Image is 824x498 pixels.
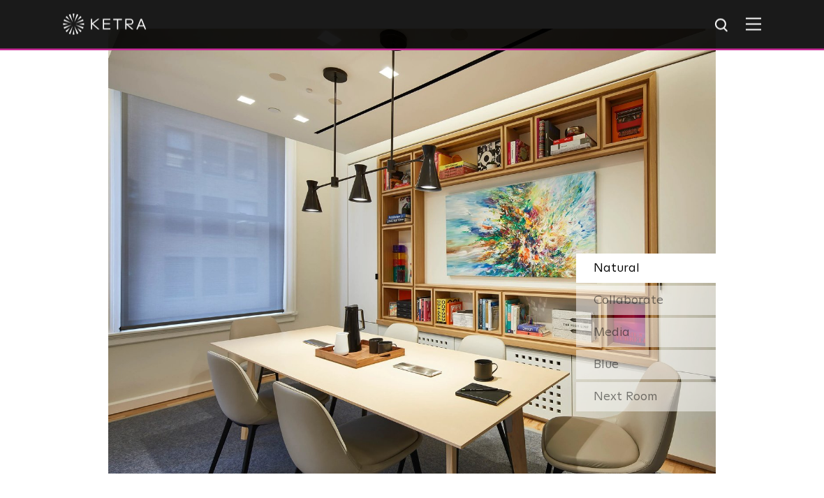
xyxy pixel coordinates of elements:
[594,327,630,339] span: Media
[108,29,716,474] img: SS-Desktop-CEC-07-1
[576,383,716,412] div: Next Room
[594,359,619,372] span: Blue
[594,263,640,275] span: Natural
[63,14,147,35] img: ketra-logo-2019-white
[714,17,731,35] img: search icon
[746,17,761,31] img: Hamburger%20Nav.svg
[594,295,663,307] span: Collaborate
